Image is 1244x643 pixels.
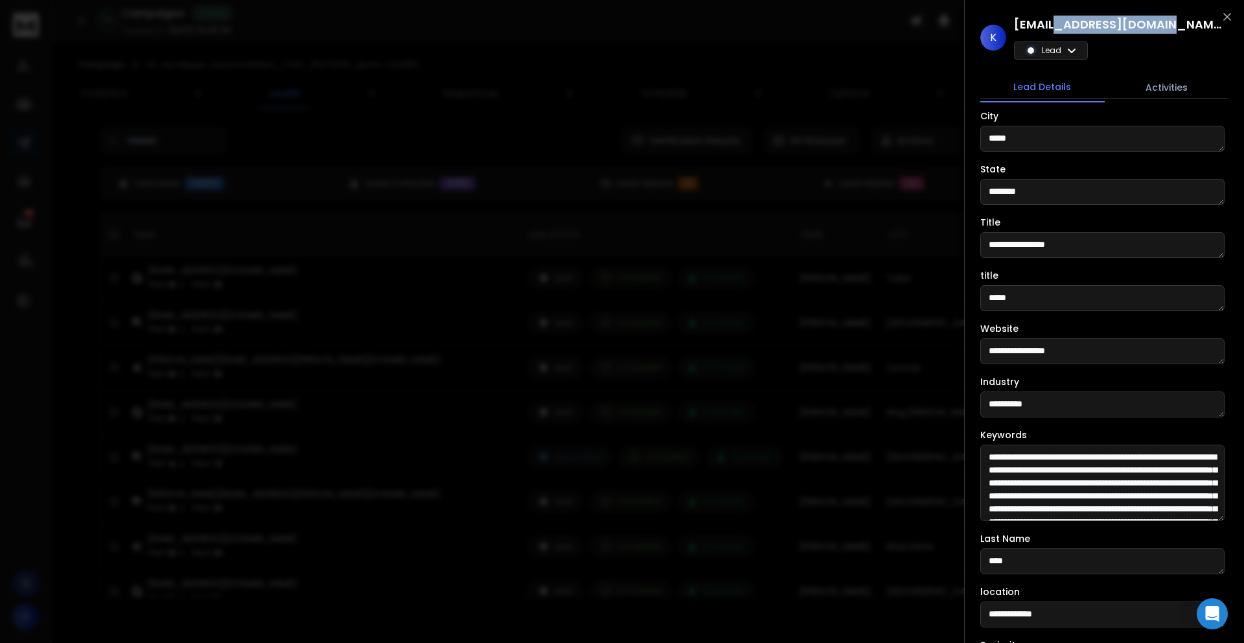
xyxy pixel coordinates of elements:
label: Title [980,218,1000,227]
button: Lead Details [980,73,1105,102]
label: Keywords [980,430,1027,439]
label: Last Name [980,534,1030,543]
button: Activities [1105,73,1229,102]
label: location [980,587,1020,596]
p: Lead [1042,45,1061,56]
div: Open Intercom Messenger [1197,598,1228,629]
label: City [980,111,998,121]
label: title [980,271,998,280]
label: State [980,165,1006,174]
span: K [980,25,1006,51]
label: Industry [980,377,1019,386]
label: Website [980,324,1019,333]
h1: [EMAIL_ADDRESS][DOMAIN_NAME] [1014,16,1221,34]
